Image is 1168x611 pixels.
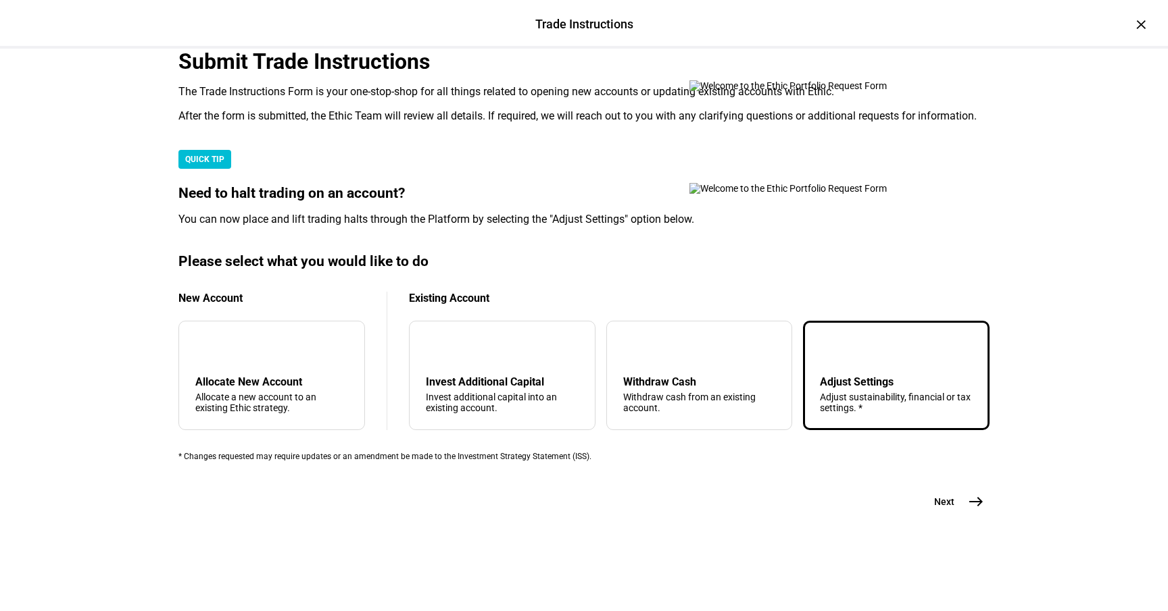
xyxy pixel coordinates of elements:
div: Submit Trade Instructions [178,49,990,74]
div: Invest additional capital into an existing account. [426,392,579,413]
div: Withdraw cash from an existing account. [623,392,776,413]
img: Welcome to the Ethic Portfolio Request Form [689,80,933,91]
mat-icon: east [968,494,984,510]
div: × [1130,14,1152,35]
div: Adjust Settings [820,375,973,388]
div: You can now place and lift trading halts through the Platform by selecting the "Adjust Settings" ... [178,213,990,226]
div: Allocate a new account to an existing Ethic strategy. [195,392,348,413]
div: QUICK TIP [178,150,231,169]
mat-icon: tune [820,338,842,359]
span: Next [934,495,954,508]
div: Trade Instructions [535,16,633,33]
div: Withdraw Cash [623,375,776,388]
div: * Changes requested may require updates or an amendment be made to the Investment Strategy Statem... [178,452,990,461]
img: Welcome to the Ethic Portfolio Request Form [689,183,933,194]
mat-icon: arrow_downward [429,340,445,356]
mat-icon: add [198,340,214,356]
mat-icon: arrow_upward [626,340,642,356]
div: Invest Additional Capital [426,375,579,388]
div: Please select what you would like to do [178,253,990,270]
button: Next [918,488,990,515]
div: The Trade Instructions Form is your one-stop-shop for all things related to opening new accounts ... [178,85,990,99]
div: Need to halt trading on an account? [178,185,990,202]
div: Allocate New Account [195,375,348,388]
div: Existing Account [409,292,990,304]
div: Adjust sustainability, financial or tax settings. * [820,392,973,413]
div: After the form is submitted, the Ethic Team will review all details. If required, we will reach o... [178,109,990,123]
div: New Account [178,292,365,304]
